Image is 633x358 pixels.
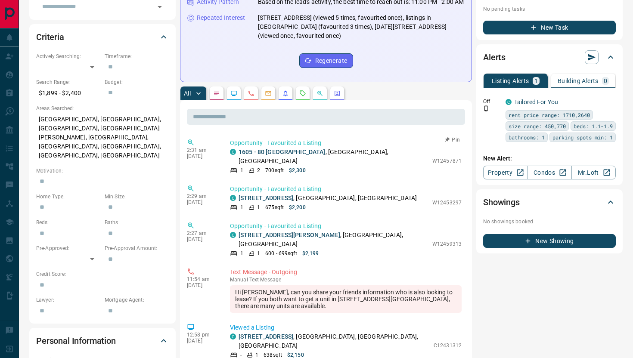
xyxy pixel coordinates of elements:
p: 2:29 am [187,193,217,199]
a: Property [483,166,527,179]
p: W12453297 [432,199,462,207]
p: All [184,90,191,96]
a: Mr.Loft [571,166,616,179]
p: 1 [257,204,260,211]
p: [GEOGRAPHIC_DATA], [GEOGRAPHIC_DATA], [GEOGRAPHIC_DATA], [GEOGRAPHIC_DATA][PERSON_NAME], [GEOGRAP... [36,112,169,163]
p: 12:58 pm [187,332,217,338]
p: $1,899 - $2,400 [36,86,100,100]
p: 11:54 am [187,276,217,282]
p: Home Type: [36,193,100,201]
p: 2:31 am [187,147,217,153]
p: Pre-Approved: [36,244,100,252]
p: Opportunity - Favourited a Listing [230,185,462,194]
div: condos.ca [230,149,236,155]
div: condos.ca [230,333,236,339]
a: Tailored For You [514,99,558,105]
p: Text Message [230,277,462,283]
p: , [GEOGRAPHIC_DATA], [GEOGRAPHIC_DATA], [GEOGRAPHIC_DATA] [239,332,429,350]
p: Credit Score: [36,270,169,278]
div: Alerts [483,47,616,68]
button: New Task [483,21,616,34]
p: 1 [240,204,243,211]
p: [DATE] [187,338,217,344]
div: Showings [483,192,616,213]
p: Repeated Interest [197,13,245,22]
p: $2,200 [289,204,306,211]
a: 1605 - 80 [GEOGRAPHIC_DATA] [239,148,326,155]
p: Mortgage Agent: [105,296,169,304]
div: Personal Information [36,330,169,351]
p: Beds: [36,219,100,226]
p: [DATE] [187,236,217,242]
span: manual [230,277,248,283]
p: 1 [257,250,260,257]
h2: Showings [483,195,520,209]
a: Condos [527,166,571,179]
svg: Opportunities [316,90,323,97]
p: C12431312 [434,342,462,349]
p: Budget: [105,78,169,86]
p: 1 [534,78,538,84]
p: Text Message - Outgoing [230,268,462,277]
p: Min Size: [105,193,169,201]
button: Open [154,1,166,13]
div: condos.ca [230,232,236,238]
button: New Showing [483,234,616,248]
p: , [GEOGRAPHIC_DATA], [GEOGRAPHIC_DATA] [239,231,428,249]
p: W12457871 [432,157,462,165]
svg: Lead Browsing Activity [230,90,237,97]
p: Areas Searched: [36,105,169,112]
p: $2,300 [289,167,306,174]
p: 1 [240,167,243,174]
p: Opportunity - Favourited a Listing [230,222,462,231]
p: New Alert: [483,154,616,163]
a: [STREET_ADDRESS] [239,194,293,201]
a: [STREET_ADDRESS][PERSON_NAME] [239,231,340,238]
h2: Criteria [36,30,64,44]
div: condos.ca [230,195,236,201]
svg: Requests [299,90,306,97]
p: [DATE] [187,199,217,205]
p: No showings booked [483,218,616,225]
button: Pin [440,136,465,144]
p: Pre-Approval Amount: [105,244,169,252]
div: Hi [PERSON_NAME], can you share your friends information who is also looking to lease? If you bot... [230,285,462,313]
a: [STREET_ADDRESS] [239,333,293,340]
svg: Push Notification Only [483,105,489,111]
p: No pending tasks [483,3,616,15]
svg: Listing Alerts [282,90,289,97]
svg: Calls [248,90,254,97]
p: Lawyer: [36,296,100,304]
span: bathrooms: 1 [509,133,545,142]
p: 2:27 am [187,230,217,236]
div: Criteria [36,27,169,47]
h2: Personal Information [36,334,116,348]
p: $2,199 [302,250,319,257]
span: rent price range: 1710,2640 [509,111,590,119]
p: Baths: [105,219,169,226]
p: , [GEOGRAPHIC_DATA], [GEOGRAPHIC_DATA] [239,194,417,203]
p: Motivation: [36,167,169,175]
p: [DATE] [187,282,217,288]
p: 600 - 699 sqft [265,250,297,257]
p: Viewed a Listing [230,323,462,332]
span: parking spots min: 1 [552,133,613,142]
p: 1 [240,250,243,257]
button: Regenerate [299,53,353,68]
svg: Agent Actions [334,90,341,97]
p: 675 sqft [265,204,284,211]
p: Opportunity - Favourited a Listing [230,139,462,148]
p: Off [483,98,500,105]
p: [STREET_ADDRESS] (viewed 5 times, favourited once), listings in [GEOGRAPHIC_DATA] (favourited 3 t... [258,13,465,40]
p: 700 sqft [265,167,284,174]
svg: Notes [213,90,220,97]
p: , [GEOGRAPHIC_DATA], [GEOGRAPHIC_DATA] [239,148,428,166]
p: Timeframe: [105,52,169,60]
p: 0 [604,78,607,84]
div: condos.ca [506,99,512,105]
p: Search Range: [36,78,100,86]
p: Building Alerts [558,78,599,84]
p: 2 [257,167,260,174]
svg: Emails [265,90,272,97]
p: [DATE] [187,153,217,159]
